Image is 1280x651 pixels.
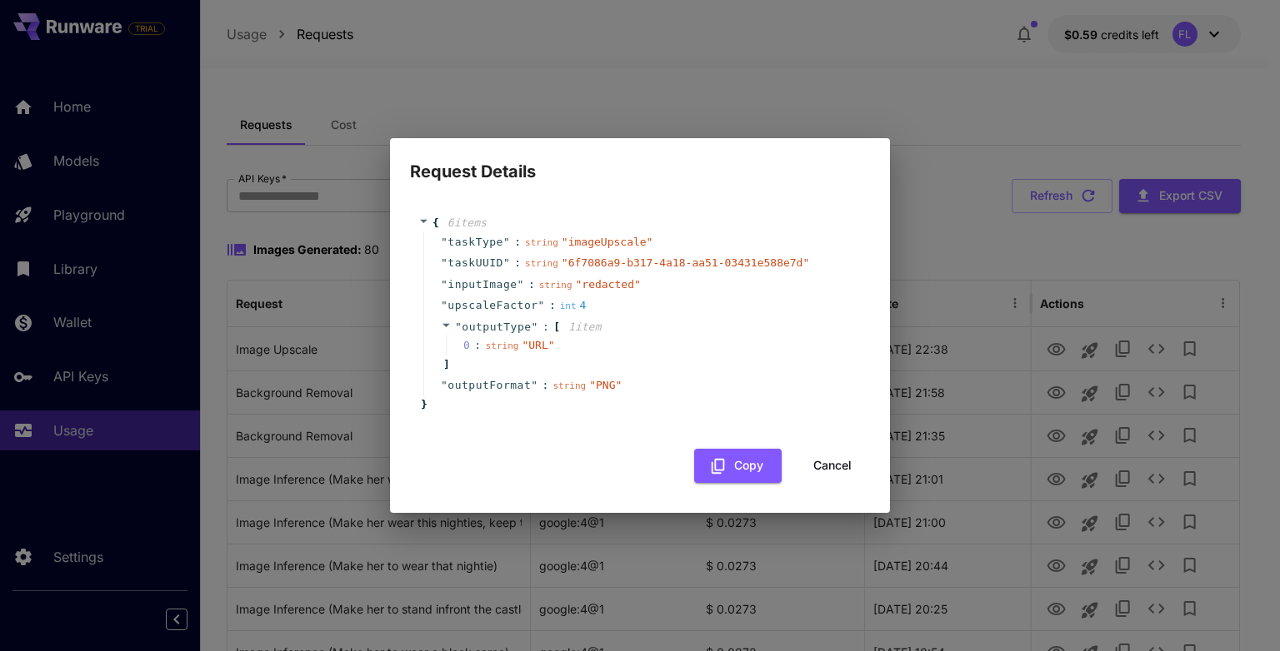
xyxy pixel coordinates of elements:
[486,340,519,351] span: string
[542,319,549,335] span: :
[542,377,549,394] span: :
[589,379,622,391] span: " PNG "
[441,236,447,248] span: "
[532,321,538,333] span: "
[447,377,531,394] span: outputFormat
[503,256,510,269] span: "
[514,255,521,271] span: :
[474,337,481,354] div: :
[447,255,503,271] span: taskUUID
[531,379,537,391] span: "
[503,236,510,248] span: "
[441,278,447,291] span: "
[560,301,577,311] span: int
[525,237,558,248] span: string
[576,278,641,291] span: " redacted "
[552,380,586,391] span: string
[441,379,447,391] span: "
[390,138,890,185] h2: Request Details
[522,339,554,351] span: " URL "
[560,297,587,314] div: 4
[538,299,545,311] span: "
[525,258,558,269] span: string
[514,234,521,251] span: :
[549,297,556,314] span: :
[441,299,447,311] span: "
[528,276,535,293] span: :
[441,256,447,269] span: "
[553,319,560,335] span: [
[432,215,439,231] span: {
[447,216,487,229] span: 6 item s
[562,256,809,269] span: " 6f7086a9-b317-4a18-aa51-03431e588e7d "
[447,276,517,293] span: inputImage
[463,337,486,354] span: 0
[562,236,653,248] span: " imageUpscale "
[418,396,427,413] span: }
[517,278,524,291] span: "
[455,321,462,333] span: "
[447,234,503,251] span: taskType
[447,297,537,314] span: upscaleFactor
[568,321,601,333] span: 1 item
[441,356,450,373] span: ]
[462,321,531,333] span: outputType
[539,280,572,291] span: string
[694,449,782,483] button: Copy
[795,449,870,483] button: Cancel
